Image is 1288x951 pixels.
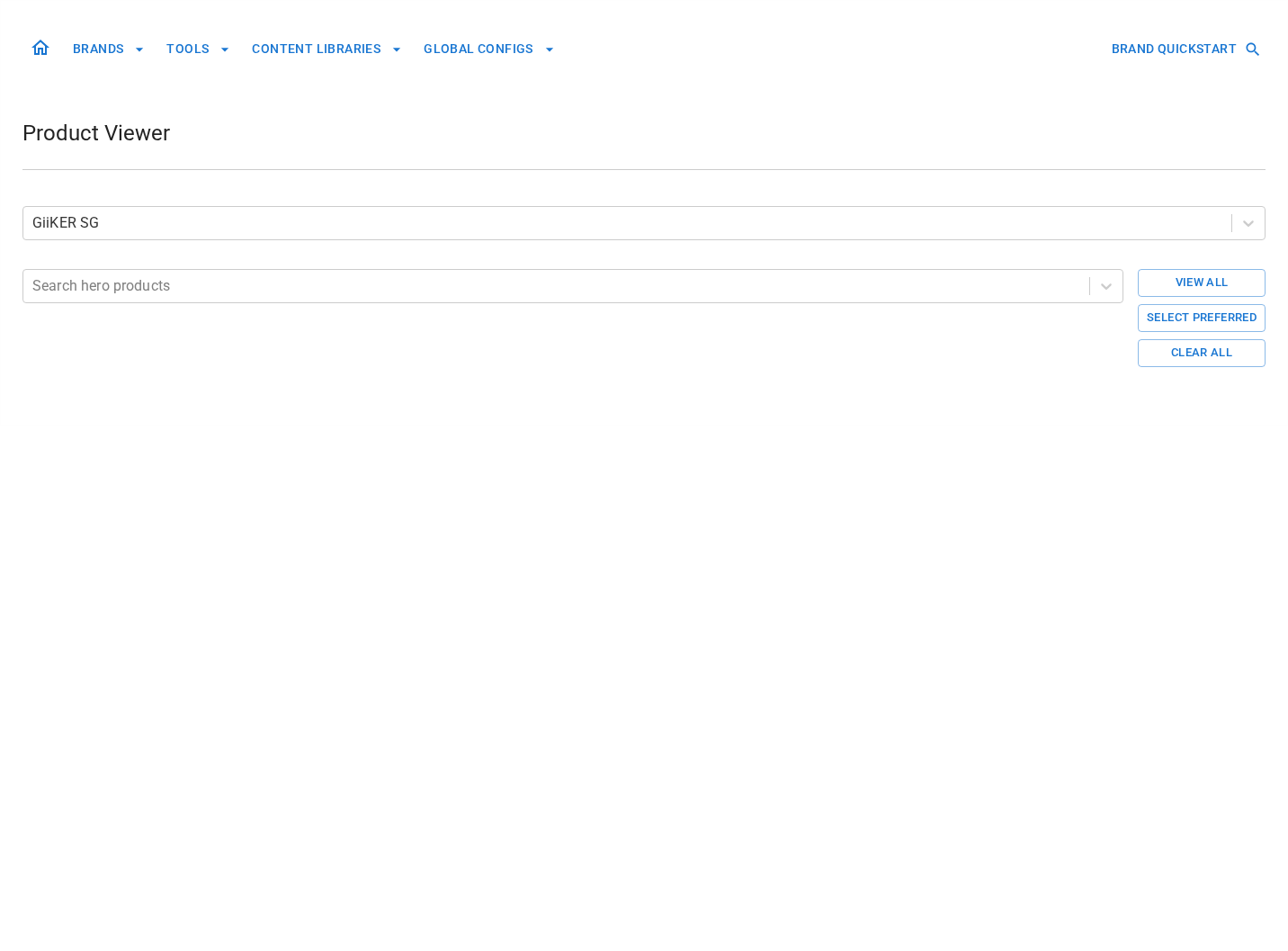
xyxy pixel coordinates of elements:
h1: Product Viewer [22,119,170,148]
button: Clear All [1138,339,1266,367]
button: View All [1138,269,1266,297]
button: GLOBAL CONFIGS [416,32,562,66]
button: CONTENT LIBRARIES [245,32,409,66]
button: TOOLS [159,32,237,66]
button: BRAND QUICKSTART [1105,32,1266,66]
button: Select Preferred [1138,304,1266,332]
button: BRANDS [66,32,152,66]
